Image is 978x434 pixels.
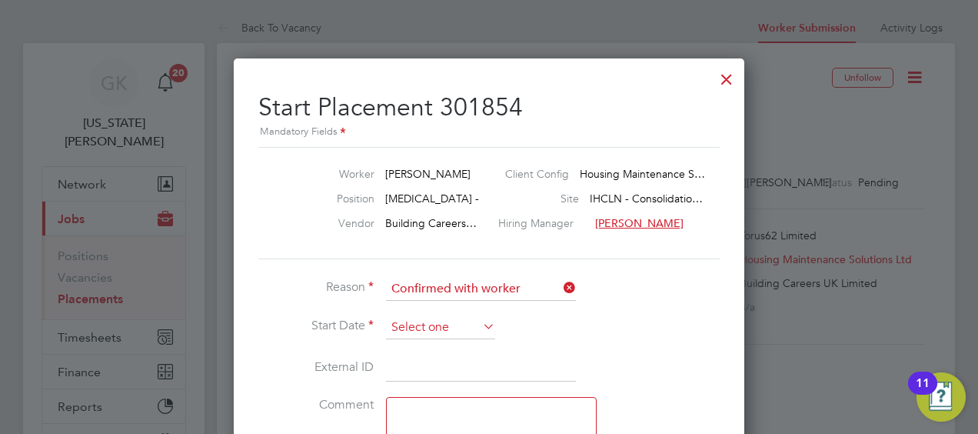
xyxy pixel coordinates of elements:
span: Housing Maintenance S… [580,167,705,181]
span: [PERSON_NAME] [385,167,471,181]
label: Reason [258,279,374,295]
div: Mandatory Fields [258,124,720,141]
label: Client Config [505,167,569,181]
input: Select one [386,278,576,301]
label: Start Date [258,318,374,334]
label: External ID [258,359,374,376]
span: IHCLN - Consolidatio… [590,192,703,205]
label: Site [517,192,579,205]
label: Vendor [290,216,374,230]
input: Select one [386,316,495,339]
label: Position [290,192,374,205]
label: Worker [290,167,374,181]
span: [MEDICAL_DATA] - Cleaner [385,192,520,205]
button: Open Resource Center, 11 new notifications [916,372,966,422]
div: 11 [916,383,930,403]
label: Comment [258,397,374,413]
span: [PERSON_NAME] [595,216,684,230]
h2: Start Placement 301854 [258,80,720,141]
span: Building Careers… [385,216,477,230]
label: Hiring Manager [498,216,584,230]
